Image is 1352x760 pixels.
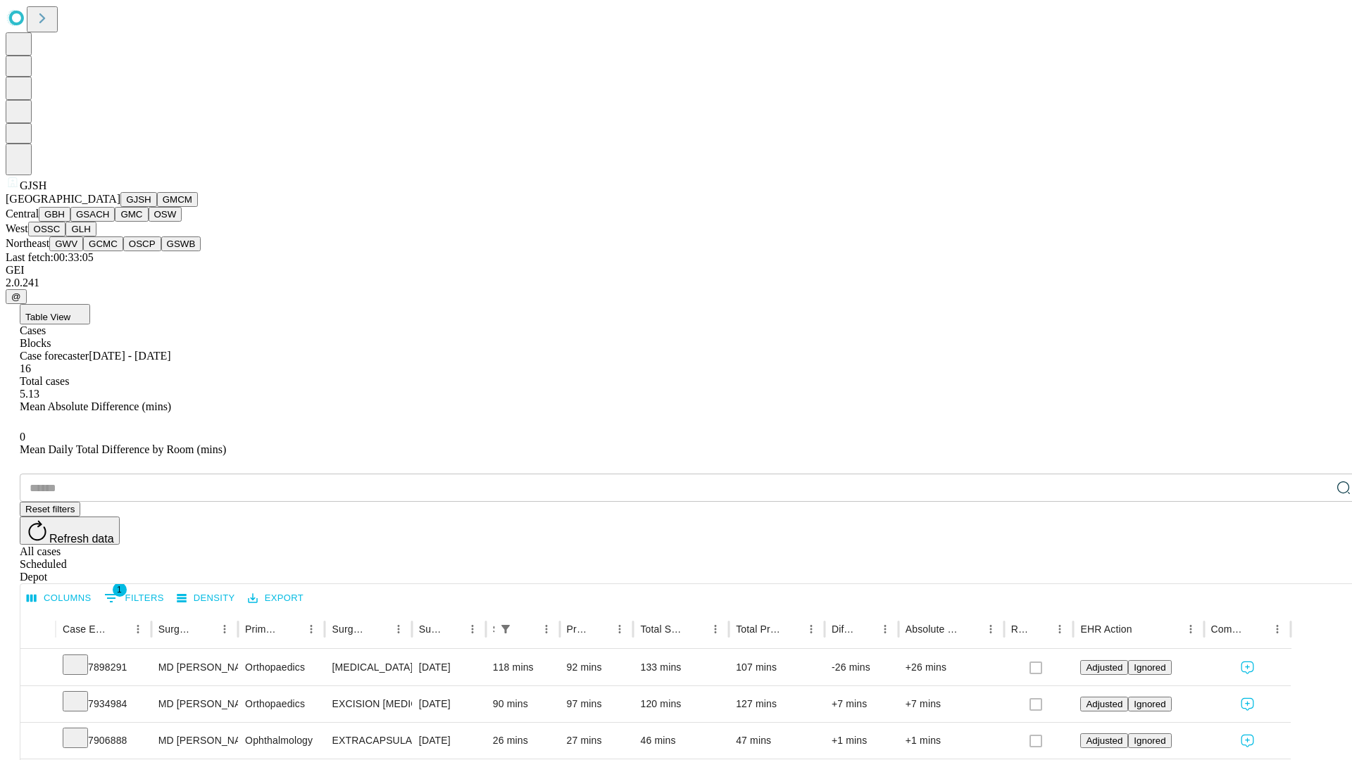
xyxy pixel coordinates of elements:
button: GSACH [70,207,115,222]
button: Expand [27,729,49,754]
div: 97 mins [567,686,627,722]
span: @ [11,291,21,302]
div: [DATE] [419,686,479,722]
div: Primary Service [245,623,280,635]
span: 0 [20,431,25,443]
button: Menu [128,619,148,639]
button: GCMC [83,236,123,251]
div: Case Epic Id [63,623,107,635]
div: 1 active filter [496,619,515,639]
span: Reset filters [25,504,75,514]
span: 1 [113,583,127,597]
button: Sort [1134,619,1153,639]
button: Reset filters [20,502,80,517]
button: Sort [686,619,706,639]
div: [MEDICAL_DATA] MEDIAL AND LATERAL MENISCECTOMY [332,650,404,685]
button: Density [173,588,239,609]
span: Table View [25,312,70,322]
span: Adjusted [1086,662,1122,673]
button: Sort [856,619,875,639]
span: Refresh data [49,533,114,545]
button: Sort [1248,619,1267,639]
button: Ignored [1128,660,1171,675]
div: -26 mins [832,650,891,685]
div: +7 mins [832,686,891,722]
button: Menu [981,619,1001,639]
div: [DATE] [419,723,479,759]
button: GBH [39,207,70,222]
span: Adjusted [1086,699,1122,709]
div: 2.0.241 [6,277,1346,289]
div: Absolute Difference [906,623,960,635]
button: GWV [49,236,83,251]
div: MD [PERSON_NAME] [PERSON_NAME] [158,650,231,685]
button: Sort [782,619,801,639]
div: 133 mins [640,650,722,685]
div: Total Predicted Duration [736,623,780,635]
button: GSWB [161,236,201,251]
span: Central [6,208,39,220]
div: 92 mins [567,650,627,685]
button: Refresh data [20,517,120,545]
button: Sort [369,619,389,639]
button: Menu [463,619,482,639]
button: GJSH [120,192,157,207]
div: 27 mins [567,723,627,759]
div: +1 mins [906,723,997,759]
div: +7 mins [906,686,997,722]
div: +1 mins [832,723,891,759]
div: 120 mins [640,686,722,722]
div: 107 mins [736,650,818,685]
button: OSCP [123,236,161,251]
button: Adjusted [1080,697,1128,711]
div: EXTRACAPSULAR CATARACT REMOVAL WITH [MEDICAL_DATA] [332,723,404,759]
button: Expand [27,692,49,717]
span: Adjusted [1086,735,1122,746]
span: Ignored [1134,699,1165,709]
button: Ignored [1128,697,1171,711]
span: West [6,222,28,234]
span: Total cases [20,375,69,387]
button: Menu [301,619,321,639]
button: Adjusted [1080,733,1128,748]
div: Resolved in EHR [1011,623,1029,635]
span: 5.13 [20,388,39,400]
button: Menu [1181,619,1201,639]
span: [DATE] - [DATE] [89,350,170,362]
button: Sort [443,619,463,639]
div: Difference [832,623,854,635]
span: 16 [20,362,31,374]
div: [DATE] [419,650,479,685]
button: Sort [517,619,537,639]
div: Ophthalmology [245,723,318,759]
button: Menu [1267,619,1287,639]
button: Menu [1050,619,1070,639]
button: Ignored [1128,733,1171,748]
button: Menu [875,619,895,639]
div: Comments [1211,623,1246,635]
span: [GEOGRAPHIC_DATA] [6,193,120,205]
button: GMCM [157,192,198,207]
span: Case forecaster [20,350,89,362]
div: Surgeon Name [158,623,194,635]
div: EXCISION [MEDICAL_DATA] WRIST [332,686,404,722]
button: OSSC [28,222,66,236]
div: 127 mins [736,686,818,722]
span: Mean Daily Total Difference by Room (mins) [20,443,226,455]
div: Orthopaedics [245,650,318,685]
button: @ [6,289,27,304]
button: OSW [149,207,182,222]
button: Menu [706,619,725,639]
div: 47 mins [736,723,818,759]
button: Menu [537,619,556,639]
button: Sort [961,619,981,639]
button: Sort [108,619,128,639]
button: Table View [20,304,90,324]
span: Mean Absolute Difference (mins) [20,400,171,412]
button: Sort [590,619,610,639]
button: Expand [27,656,49,680]
span: Ignored [1134,735,1165,746]
div: MD [PERSON_NAME] [158,723,231,759]
div: MD [PERSON_NAME] [PERSON_NAME] [158,686,231,722]
button: Menu [610,619,630,639]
